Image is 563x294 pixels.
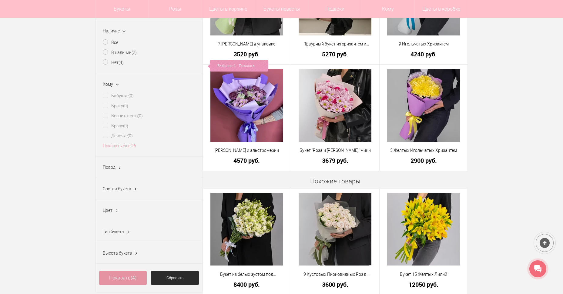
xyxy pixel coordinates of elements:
[129,93,134,98] ins: (0)
[103,143,136,148] a: Показать еще 26
[119,60,124,65] ins: (4)
[299,69,371,142] img: Букет "Роза и Хризантема" мини
[123,123,128,128] ins: (0)
[103,82,113,87] span: Кому
[239,60,254,72] a: Показать
[103,133,133,139] label: Девочке
[384,41,464,47] a: 9 Игольчатых Хризантем
[384,281,464,288] a: 12050 руб.
[103,229,124,234] span: Тип букета
[299,193,371,266] img: 9 Кустовых Пионовидных Роз в упаковке
[103,28,120,33] span: Наличие
[295,271,375,278] a: 9 Кустовых Пионовидных Роз в упаковке
[295,147,375,154] a: Букет "Роза и [PERSON_NAME]" мини
[103,39,118,46] label: Все
[387,193,460,266] img: Букет 15 Желтых Лилий
[151,271,199,285] a: Сбросить
[233,60,236,72] span: 4
[103,251,132,256] span: Высота букета
[132,50,137,55] ins: (2)
[207,41,287,47] a: 7 [PERSON_NAME] в упаковке
[384,157,464,164] a: 2900 руб.
[210,69,283,142] img: Хризантем и альстромерии
[295,281,375,288] a: 3600 руб.
[207,51,287,57] a: 3520 руб.
[103,165,116,170] span: Повод
[384,51,464,57] a: 4240 руб.
[103,49,137,56] label: В наличии
[103,59,124,66] label: Нет
[207,157,287,164] a: 4570 руб.
[123,103,128,108] ins: (0)
[131,275,136,281] span: (4)
[207,147,287,154] a: [PERSON_NAME] и альстромерии
[295,157,375,164] a: 3679 руб.
[207,281,287,288] a: 8400 руб.
[138,113,143,118] ins: (0)
[384,271,464,278] a: Букет 15 Желтых Лилий
[103,186,131,191] span: Состав букета
[103,103,128,109] label: Брату
[295,51,375,57] a: 5270 руб.
[103,93,134,99] label: Бабушке
[103,208,112,213] span: Цвет
[103,113,143,119] label: Воспитателю
[207,271,287,278] a: Букет из белых эустом под [GEOGRAPHIC_DATA]
[387,69,460,142] img: 5 Желтых Игольчатых Хризантем
[203,178,468,185] h4: Похожие товары
[384,147,464,154] a: 5 Желтых Игольчатых Хризантем
[210,193,283,266] img: Букет из белых эустом под ленту
[99,271,147,285] a: Показать(4)
[208,60,268,72] div: Выбрано:
[295,41,375,47] a: Траурный букет из хризантем и гипсофилы
[103,123,128,129] label: Врачу
[128,133,133,138] ins: (0)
